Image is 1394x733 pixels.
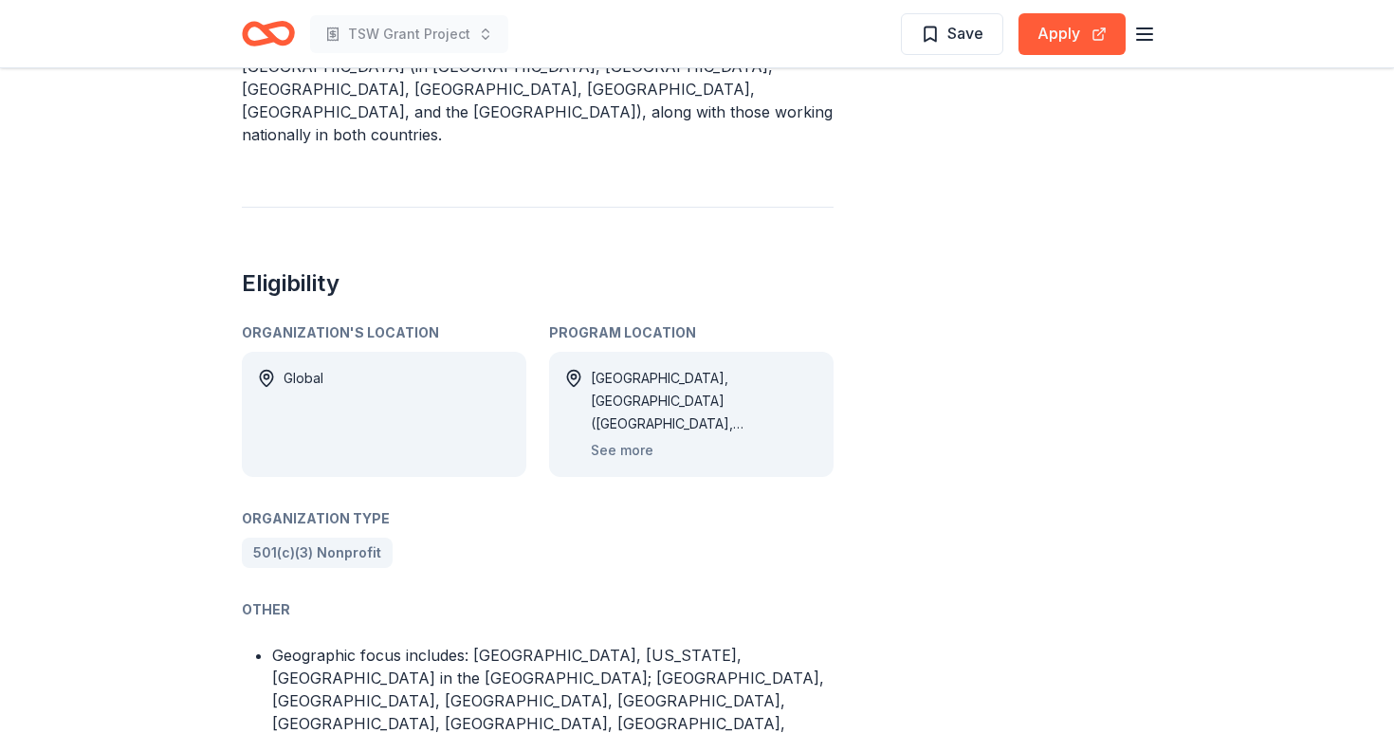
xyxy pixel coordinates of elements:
[310,15,508,53] button: TSW Grant Project
[242,321,526,344] div: Organization's Location
[242,507,834,530] div: Organization Type
[242,598,834,621] div: Other
[253,541,381,564] span: 501(c)(3) Nonprofit
[242,268,834,299] h2: Eligibility
[348,23,470,46] span: TSW Grant Project
[242,11,295,56] a: Home
[242,9,834,146] p: The program funds organizations in the [GEOGRAPHIC_DATA] (specifically in [US_STATE], [GEOGRAPHIC...
[284,367,323,462] div: Global
[549,321,834,344] div: Program Location
[1018,13,1126,55] button: Apply
[591,367,818,435] div: [GEOGRAPHIC_DATA], [GEOGRAPHIC_DATA] ([GEOGRAPHIC_DATA], [GEOGRAPHIC_DATA], [US_STATE][GEOGRAPHIC...
[242,538,393,568] a: 501(c)(3) Nonprofit
[591,439,653,462] button: See more
[947,21,983,46] span: Save
[901,13,1003,55] button: Save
